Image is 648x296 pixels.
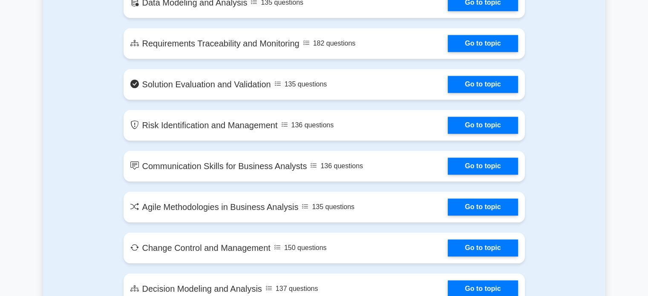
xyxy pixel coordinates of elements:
[448,198,518,216] a: Go to topic
[448,117,518,134] a: Go to topic
[448,239,518,256] a: Go to topic
[448,158,518,175] a: Go to topic
[448,76,518,93] a: Go to topic
[448,35,518,52] a: Go to topic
